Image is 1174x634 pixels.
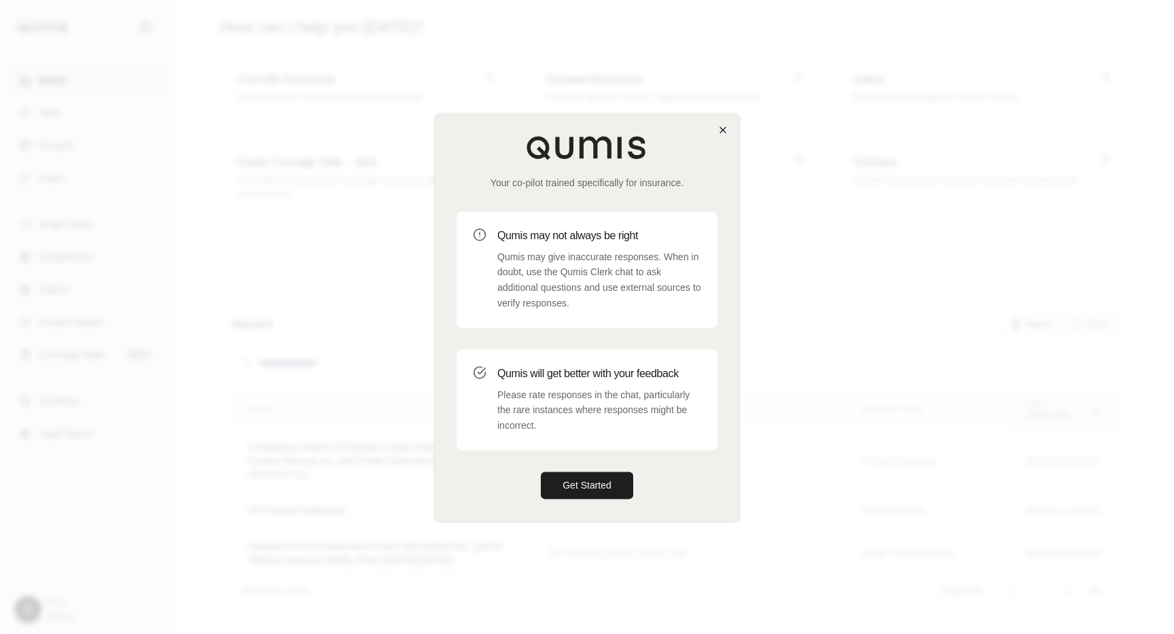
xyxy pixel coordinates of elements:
h3: Qumis will get better with your feedback [497,366,701,382]
p: Your co-pilot trained specifically for insurance. [457,176,717,190]
p: Qumis may give inaccurate responses. When in doubt, use the Qumis Clerk chat to ask additional qu... [497,249,701,311]
p: Please rate responses in the chat, particularly the rare instances where responses might be incor... [497,387,701,434]
img: Qumis Logo [526,135,648,160]
button: Get Started [541,472,633,499]
h3: Qumis may not always be right [497,228,701,244]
